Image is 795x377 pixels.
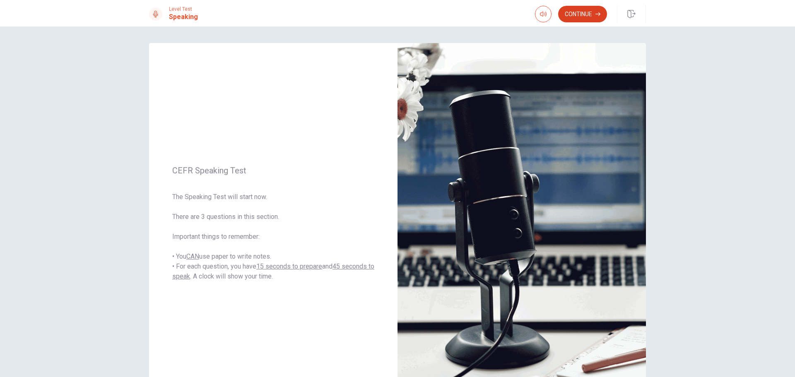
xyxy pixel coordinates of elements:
u: 15 seconds to prepare [256,262,322,270]
span: Level Test [169,6,198,12]
button: Continue [558,6,607,22]
h1: Speaking [169,12,198,22]
u: CAN [186,252,199,260]
span: CEFR Speaking Test [172,166,374,175]
span: The Speaking Test will start now. There are 3 questions in this section. Important things to reme... [172,192,374,281]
